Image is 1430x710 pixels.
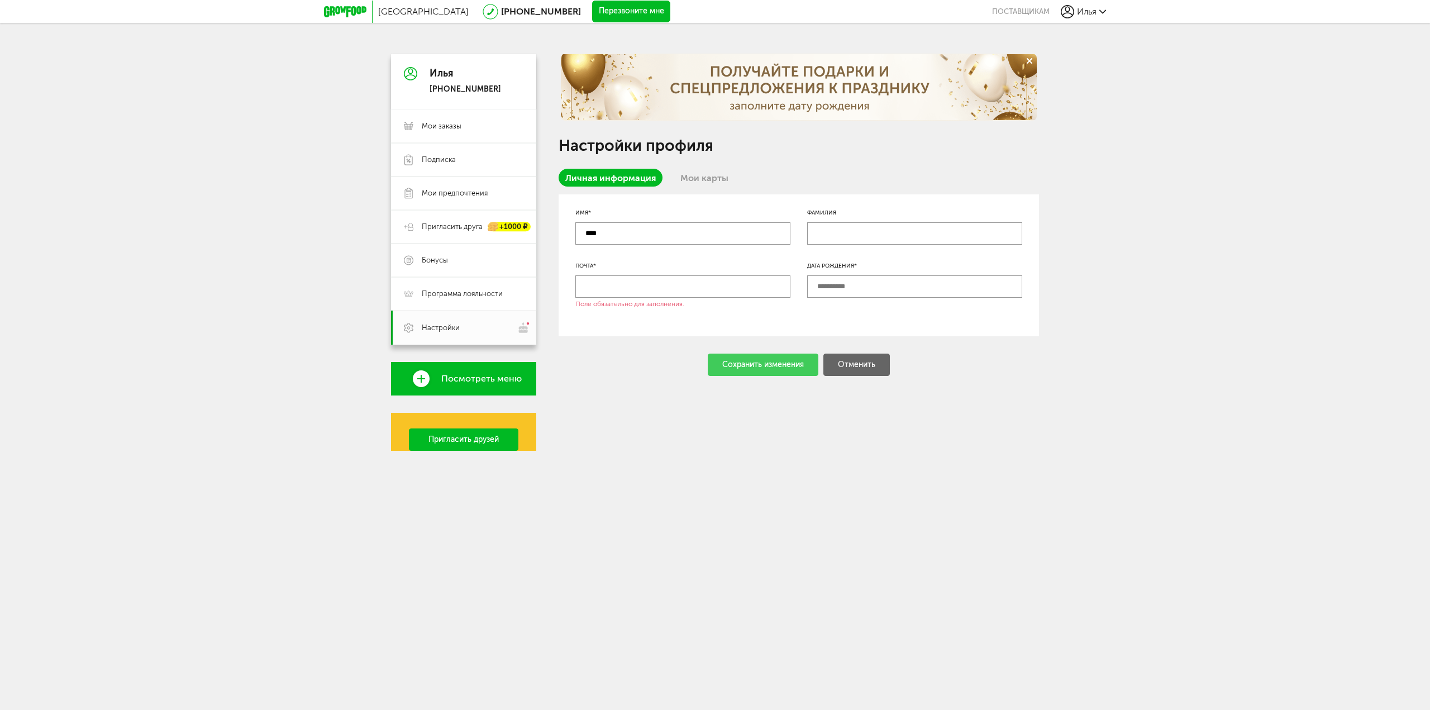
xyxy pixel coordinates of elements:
[575,300,684,308] div: Поле обязательно для заполнения.
[559,139,1039,153] h1: Настройки профиля
[430,68,501,79] div: Илья
[391,143,536,177] a: Подписка
[391,177,536,210] a: Мои предпочтения
[391,362,536,395] a: Посмотреть меню
[378,6,469,17] span: [GEOGRAPHIC_DATA]
[1077,6,1097,17] span: Илья
[592,1,670,23] button: Перезвоните мне
[422,121,461,131] span: Мои заказы
[559,169,662,187] a: Личная информация
[422,155,456,165] span: Подписка
[488,222,531,232] div: +1000 ₽
[807,208,1022,217] div: Фамилия
[391,277,536,311] a: Программа лояльности
[422,222,483,232] span: Пригласить друга
[409,428,518,451] a: Пригласить друзей
[430,84,501,94] div: [PHONE_NUMBER]
[391,210,536,244] a: Пригласить друга +1000 ₽
[575,261,790,270] div: Почта*
[391,109,536,143] a: Мои заказы
[422,289,503,299] span: Программа лояльности
[391,311,536,345] a: Настройки
[422,323,460,333] span: Настройки
[422,255,448,265] span: Бонусы
[674,169,735,187] a: Мои карты
[422,188,488,198] span: Мои предпочтения
[441,374,522,384] span: Посмотреть меню
[501,6,581,17] a: [PHONE_NUMBER]
[807,261,1022,270] div: Дата рождения*
[391,244,536,277] a: Бонусы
